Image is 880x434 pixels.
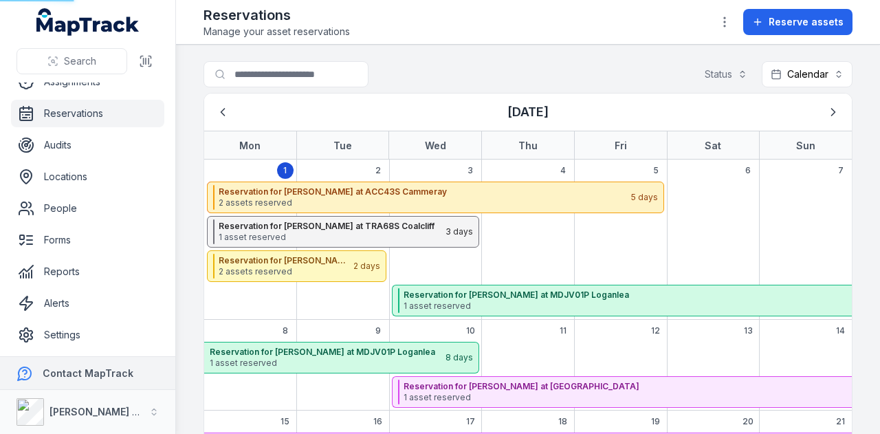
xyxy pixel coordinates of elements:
strong: Contact MapTrack [43,367,133,379]
span: 4 [560,165,566,176]
span: 21 [836,416,845,427]
span: 1 asset reserved [219,232,444,243]
strong: Sat [705,140,721,151]
strong: Mon [239,140,261,151]
strong: Reservation for [PERSON_NAME] at CJG06A [GEOGRAPHIC_DATA] [219,255,352,266]
span: 17 [466,416,475,427]
span: 2 assets reserved [219,197,630,208]
a: Locations [11,163,164,191]
span: 6 [745,165,751,176]
strong: Sun [796,140,815,151]
a: Reservations [11,100,164,127]
span: Search [64,54,96,68]
span: 15 [280,416,289,427]
button: Search [16,48,127,74]
strong: Reservation for [PERSON_NAME] at TRA68S Coalcliff [219,221,444,232]
span: 19 [651,416,660,427]
span: 14 [836,325,845,336]
span: 20 [742,416,753,427]
a: People [11,195,164,222]
button: Calendar [762,61,852,87]
span: 3 [467,165,473,176]
span: Manage your asset reservations [203,25,350,39]
span: 11 [560,325,566,336]
strong: Reservation for [PERSON_NAME] at ACC43S Cammeray [219,186,630,197]
span: 18 [558,416,567,427]
button: Reservation for [PERSON_NAME] at TRA68S Coalcliff1 asset reserved3 days [207,216,479,248]
span: 13 [744,325,753,336]
h2: Reservations [203,6,350,25]
strong: Fri [615,140,627,151]
strong: Thu [518,140,538,151]
button: Previous [210,99,236,125]
span: 1 asset reserved [210,358,444,369]
a: Settings [11,321,164,349]
button: Reservation for [PERSON_NAME] at CJG06A [GEOGRAPHIC_DATA]2 assets reserved2 days [207,250,386,282]
span: 16 [373,416,382,427]
strong: [PERSON_NAME] Group [49,406,162,417]
span: 5 [653,165,659,176]
strong: Wed [425,140,446,151]
button: Next [820,99,846,125]
a: Alerts [11,290,164,317]
span: Reserve assets [769,15,844,29]
span: 10 [466,325,475,336]
h3: [DATE] [507,102,549,122]
button: Reservation for [PERSON_NAME] at ACC43S Cammeray2 assets reserved5 days [207,182,664,213]
span: 9 [375,325,381,336]
span: 2 assets reserved [219,266,352,277]
a: MapTrack [36,8,140,36]
button: Reserve assets [743,9,852,35]
a: Reports [11,258,164,285]
strong: Tue [333,140,352,151]
span: 7 [838,165,844,176]
span: 1 [283,165,287,176]
button: Reservation for [PERSON_NAME] at MDJV01P Loganlea1 asset reserved8 days [204,342,479,373]
span: 2 [375,165,381,176]
span: 8 [283,325,288,336]
a: Audits [11,131,164,159]
a: Forms [11,226,164,254]
strong: Reservation for [PERSON_NAME] at MDJV01P Loganlea [210,347,444,358]
span: 12 [651,325,660,336]
button: Status [696,61,756,87]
